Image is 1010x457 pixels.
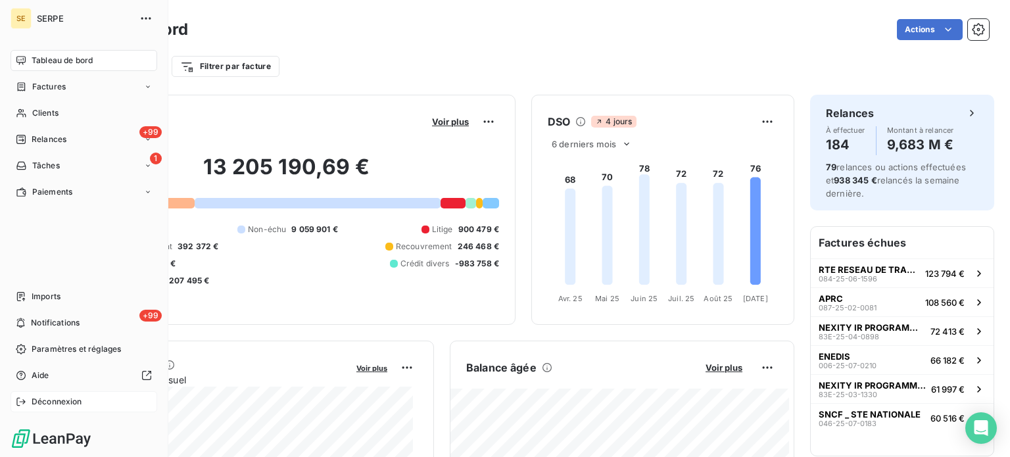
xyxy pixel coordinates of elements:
div: Open Intercom Messenger [965,412,997,444]
span: -207 495 € [165,275,210,287]
button: SNCF _ STE NATIONALE046-25-07-018360 516 € [811,403,994,432]
tspan: [DATE] [743,294,768,303]
button: RTE RESEAU DE TRANSPORT ELECTRICITE084-25-06-1596123 794 € [811,258,994,287]
span: 1 [150,153,162,164]
span: SNCF _ STE NATIONALE [819,409,921,420]
span: Non-échu [248,224,286,235]
span: 61 997 € [931,384,965,395]
h4: 9,683 M € [887,134,954,155]
img: Logo LeanPay [11,428,92,449]
span: 006-25-07-0210 [819,362,877,370]
span: 72 413 € [930,326,965,337]
span: Montant à relancer [887,126,954,134]
span: Crédit divers [400,258,450,270]
span: 938 345 € [834,175,877,185]
button: ENEDIS006-25-07-021066 182 € [811,345,994,374]
span: 83E-25-03-1330 [819,391,877,398]
span: -983 758 € [455,258,500,270]
button: Actions [897,19,963,40]
button: Voir plus [428,116,473,128]
span: 084-25-06-1596 [819,275,877,283]
span: 123 794 € [925,268,965,279]
h6: Relances [826,105,874,121]
button: NEXITY IR PROGRAMMES REGION SUD83E-25-03-133061 997 € [811,374,994,403]
span: NEXITY IR PROGRAMMES REGION SUD [819,322,925,333]
span: 4 jours [591,116,636,128]
button: NEXITY IR PROGRAMMES REGION SUD83E-25-04-089872 413 € [811,316,994,345]
button: Voir plus [352,362,391,373]
span: 9 059 901 € [291,224,338,235]
tspan: Juin 25 [631,294,658,303]
button: Voir plus [702,362,746,373]
h6: Balance âgée [466,360,537,375]
span: Imports [32,291,60,302]
span: Paramètres et réglages [32,343,121,355]
span: 66 182 € [930,355,965,366]
span: Voir plus [706,362,742,373]
span: 392 372 € [178,241,218,253]
span: 246 468 € [458,241,499,253]
span: Voir plus [356,364,387,373]
span: Aide [32,370,49,381]
span: 087-25-02-0081 [819,304,877,312]
span: NEXITY IR PROGRAMMES REGION SUD [819,380,926,391]
span: 900 479 € [458,224,499,235]
span: Factures [32,81,66,93]
span: ENEDIS [819,351,850,362]
tspan: Avr. 25 [558,294,583,303]
span: Chiffre d'affaires mensuel [74,373,347,387]
div: SE [11,8,32,29]
span: APRC [819,293,843,304]
h6: DSO [548,114,570,130]
span: Relances [32,133,66,145]
span: À effectuer [826,126,865,134]
span: Recouvrement [396,241,452,253]
span: SERPE [37,13,132,24]
span: 60 516 € [930,413,965,423]
span: 6 derniers mois [552,139,616,149]
tspan: Mai 25 [595,294,619,303]
h6: Factures échues [811,227,994,258]
tspan: Août 25 [704,294,733,303]
button: APRC087-25-02-0081108 560 € [811,287,994,316]
a: Aide [11,365,157,386]
h2: 13 205 190,69 € [74,154,499,193]
span: Tableau de bord [32,55,93,66]
span: +99 [139,126,162,138]
button: Filtrer par facture [172,56,279,77]
span: RTE RESEAU DE TRANSPORT ELECTRICITE [819,264,920,275]
span: Tâches [32,160,60,172]
span: Déconnexion [32,396,82,408]
span: 108 560 € [925,297,965,308]
h4: 184 [826,134,865,155]
span: Clients [32,107,59,119]
span: 046-25-07-0183 [819,420,877,427]
span: Notifications [31,317,80,329]
span: Voir plus [432,116,469,127]
span: +99 [139,310,162,322]
span: 79 [826,162,836,172]
span: relances ou actions effectuées et relancés la semaine dernière. [826,162,966,199]
span: Litige [432,224,453,235]
tspan: Juil. 25 [668,294,694,303]
span: 83E-25-04-0898 [819,333,879,341]
span: Paiements [32,186,72,198]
